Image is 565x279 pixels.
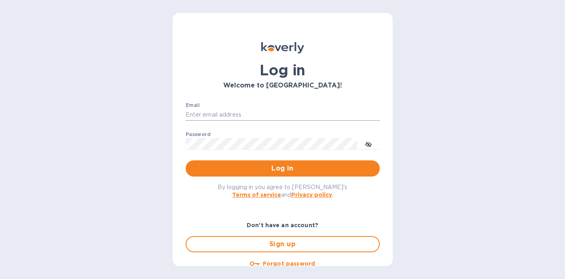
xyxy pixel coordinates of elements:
span: Sign up [193,239,372,249]
h3: Welcome to [GEOGRAPHIC_DATA]! [186,82,380,89]
button: Log in [186,160,380,177]
label: Password [186,132,210,137]
img: Koverly [261,42,304,53]
u: Forgot password [263,260,315,267]
label: Email [186,103,200,108]
span: By logging in you agree to [PERSON_NAME]'s and . [218,184,347,198]
a: Privacy policy [291,192,332,198]
span: Log in [192,164,373,173]
input: Enter email address [186,109,380,121]
button: toggle password visibility [360,136,377,152]
h1: Log in [186,62,380,79]
b: Don't have an account? [247,222,318,228]
a: Terms of service [232,192,281,198]
button: Sign up [186,236,380,252]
